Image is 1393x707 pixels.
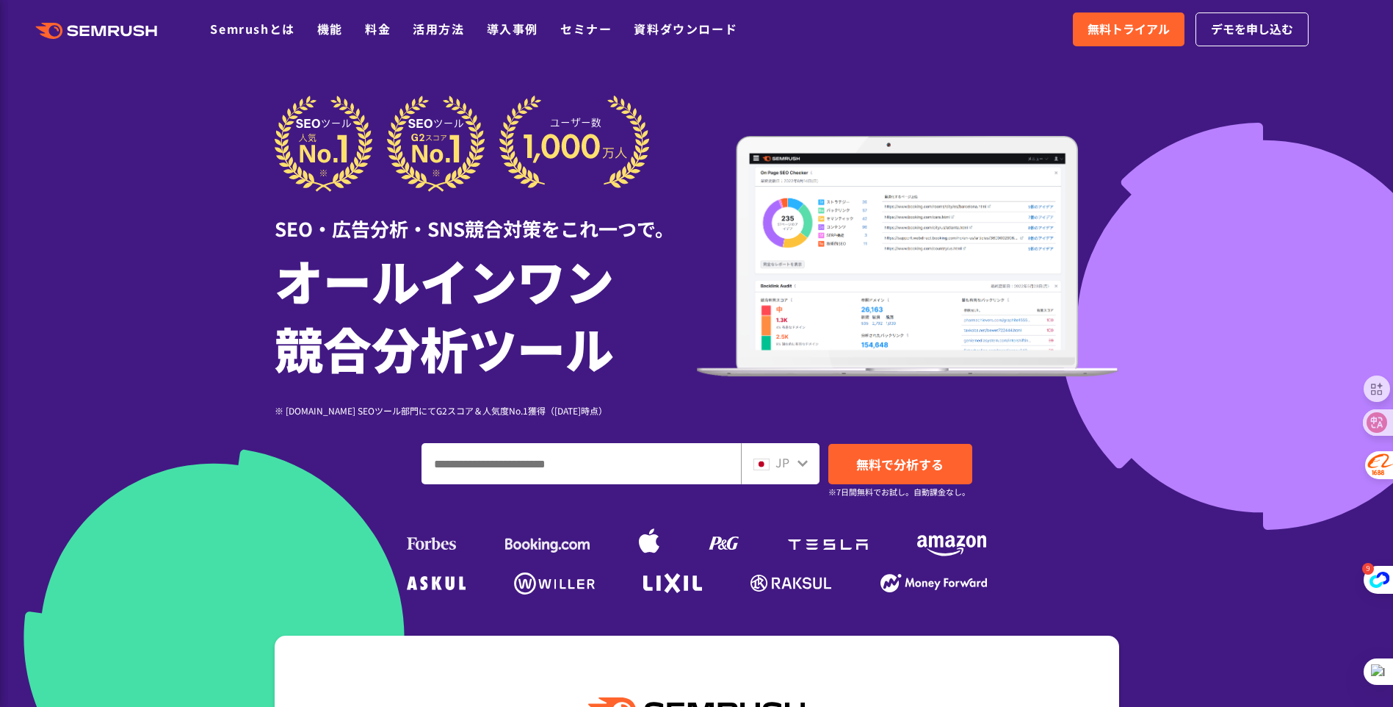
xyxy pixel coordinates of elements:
[317,20,343,37] a: 機能
[828,444,972,484] a: 無料で分析する
[365,20,391,37] a: 料金
[413,20,464,37] a: 活用方法
[275,246,697,381] h1: オールインワン 競合分析ツール
[275,403,697,417] div: ※ [DOMAIN_NAME] SEOツール部門にてG2スコア＆人気度No.1獲得（[DATE]時点）
[560,20,612,37] a: セミナー
[275,192,697,243] div: SEO・広告分析・SNS競合対策をこれ一つで。
[210,20,294,37] a: Semrushとは
[1088,20,1170,39] span: 無料トライアル
[1073,12,1184,46] a: 無料トライアル
[422,444,740,484] input: ドメイン、キーワードまたはURLを入力してください
[775,453,789,471] span: JP
[856,455,944,473] span: 無料で分析する
[828,485,970,499] small: ※7日間無料でお試し。自動課金なし。
[634,20,737,37] a: 資料ダウンロード
[487,20,538,37] a: 導入事例
[1211,20,1293,39] span: デモを申し込む
[1195,12,1309,46] a: デモを申し込む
